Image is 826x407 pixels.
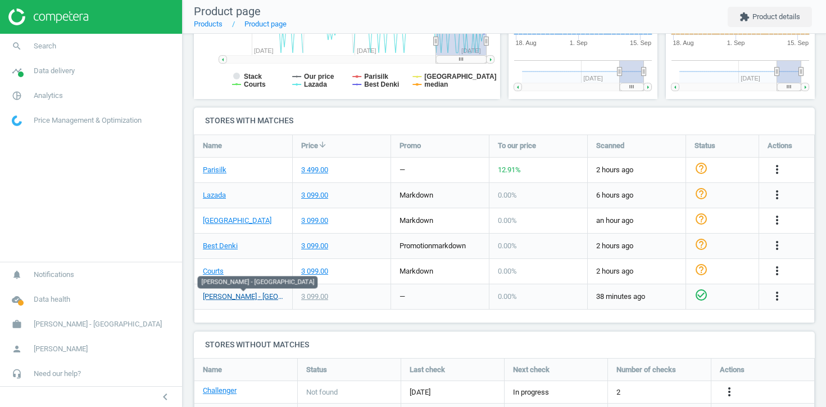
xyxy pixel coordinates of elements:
tspan: 18. Aug [673,39,693,46]
button: more_vert [770,188,784,203]
button: chevron_left [151,390,179,404]
a: Product page [244,20,287,28]
span: 0.00 % [498,267,517,275]
div: 3 099.00 [301,266,328,276]
div: 3 099.00 [301,190,328,200]
button: more_vert [770,163,784,177]
img: ajHJNr6hYgQAAAAASUVORK5CYII= [8,8,88,25]
span: 2 hours ago [596,241,677,251]
tspan: Best Denki [364,80,399,88]
tspan: Parisilk [364,73,388,80]
tspan: Lazada [304,80,327,88]
i: arrow_downward [318,140,327,149]
tspan: 1. Sep [727,39,745,46]
span: 2 hours ago [596,266,677,276]
a: Best Denki [203,241,238,251]
span: In progress [513,387,549,397]
button: more_vert [770,239,784,253]
i: search [6,35,28,57]
i: more_vert [770,213,784,227]
i: extension [739,12,750,22]
i: more_vert [770,188,784,202]
i: help_outline [695,238,708,251]
h4: Stores with matches [194,108,815,134]
i: notifications [6,264,28,285]
i: more_vert [770,264,784,278]
i: chevron_left [158,390,172,404]
i: timeline [6,60,28,82]
span: an hour ago [596,216,677,226]
span: 0.00 % [498,241,517,250]
tspan: 18. Aug [515,39,536,46]
span: markdown [432,241,466,250]
span: Status [306,365,327,375]
span: [PERSON_NAME] - [GEOGRAPHIC_DATA] [34,319,162,329]
tspan: 1. Sep [570,39,588,46]
span: Notifications [34,270,74,280]
i: help_outline [695,162,708,175]
tspan: Stack [244,73,262,80]
span: 38 minutes ago [596,292,677,302]
span: Last check [410,365,445,375]
span: Search [34,41,56,51]
span: 6 hours ago [596,190,677,200]
i: person [6,338,28,360]
span: Price [301,141,318,151]
span: Data health [34,294,70,305]
span: Promo [400,141,421,151]
div: 3 499.00 [301,165,328,175]
button: extensionProduct details [728,7,812,27]
span: 2 hours ago [596,165,677,175]
span: markdown [400,216,433,225]
div: 3 099.00 [301,241,328,251]
span: Actions [768,141,792,151]
tspan: median [424,80,448,88]
i: help_outline [695,263,708,276]
div: — [400,165,405,175]
span: Analytics [34,91,63,101]
span: 12.91 % [498,166,521,174]
button: more_vert [723,385,736,400]
div: 3 099.00 [301,292,328,302]
span: Scanned [596,141,624,151]
span: Next check [513,365,550,375]
span: Not found [306,387,338,397]
span: [PERSON_NAME] [34,344,88,354]
img: wGWNvw8QSZomAAAAABJRU5ErkJggg== [12,115,22,126]
i: help_outline [695,187,708,200]
span: Need our help? [34,369,81,379]
a: Lazada [203,190,226,200]
div: — [400,292,405,302]
button: more_vert [770,213,784,228]
a: [GEOGRAPHIC_DATA] [203,216,271,226]
span: Name [203,365,222,375]
span: 0.00 % [498,216,517,225]
button: more_vert [770,264,784,279]
span: Status [695,141,715,151]
i: pie_chart_outlined [6,85,28,106]
tspan: [GEOGRAPHIC_DATA] [424,73,496,80]
span: Number of checks [616,365,676,375]
div: 3 099.00 [301,216,328,226]
span: 2 [616,387,620,397]
i: more_vert [770,163,784,176]
i: work [6,314,28,335]
button: more_vert [770,289,784,304]
a: Challenger [203,386,237,396]
span: Data delivery [34,66,75,76]
div: [PERSON_NAME] - [GEOGRAPHIC_DATA] [198,276,318,288]
tspan: 15. Sep [630,39,651,46]
span: promotion [400,241,432,250]
span: markdown [400,191,433,199]
span: markdown [400,267,433,275]
span: To our price [498,141,536,151]
a: Products [194,20,223,28]
span: [DATE] [410,387,496,397]
tspan: Our price [304,73,334,80]
span: 0.00 % [498,191,517,199]
span: Actions [720,365,745,375]
span: 0.00 % [498,292,517,301]
i: help_outline [695,212,708,226]
span: Name [203,141,222,151]
a: Courts [203,266,224,276]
